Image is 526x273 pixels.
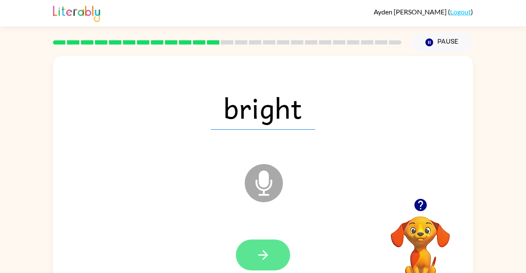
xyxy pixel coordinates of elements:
a: Logout [450,8,471,16]
span: Ayden [PERSON_NAME] [374,8,448,16]
img: Literably [53,3,100,22]
div: ( ) [374,8,473,16]
span: bright [211,86,315,130]
button: Pause [411,33,473,52]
